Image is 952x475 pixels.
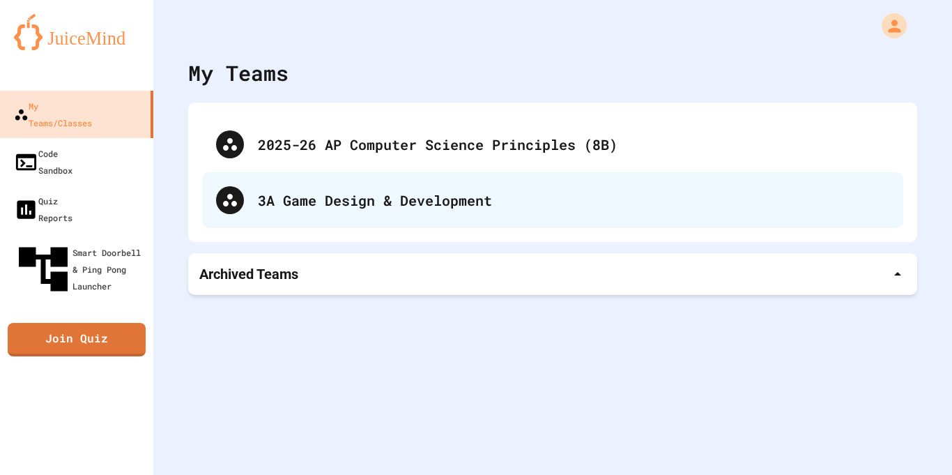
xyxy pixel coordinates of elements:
div: Code Sandbox [14,145,72,179]
div: My Teams/Classes [14,98,92,131]
div: 3A Game Design & Development [258,190,889,211]
div: My Teams [188,57,289,89]
p: Archived Teams [199,264,298,284]
div: My Account [867,10,910,42]
div: 3A Game Design & Development [202,172,903,228]
div: Smart Doorbell & Ping Pong Launcher [14,240,148,299]
div: Quiz Reports [14,193,72,226]
div: 2025-26 AP Computer Science Principles (8B) [258,134,889,155]
img: logo-orange.svg [14,14,139,50]
div: 2025-26 AP Computer Science Principles (8B) [202,116,903,172]
a: Join Quiz [8,323,146,356]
